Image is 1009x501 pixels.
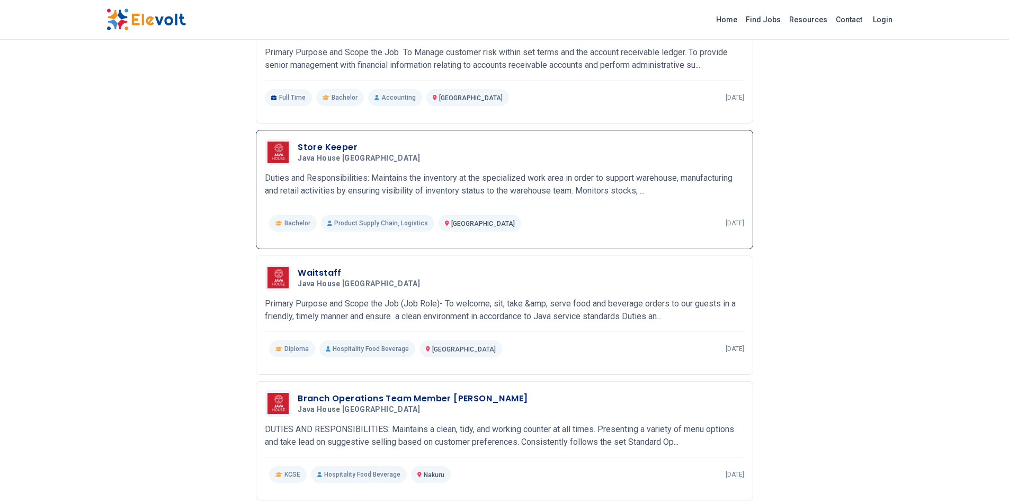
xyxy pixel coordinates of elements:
[265,297,744,323] p: Primary Purpose and Scope the Job (Job Role)- To welcome, sit, take &amp; serve food and beverage...
[770,48,903,366] iframe: Advertisement
[284,345,309,353] span: Diploma
[742,11,785,28] a: Find Jobs
[319,340,415,357] p: Hospitality Food Beverage
[106,48,239,366] iframe: Advertisement
[265,89,312,106] p: Full Time
[267,267,289,288] img: Java House Africa
[726,93,744,102] p: [DATE]
[956,450,1009,501] iframe: Chat Widget
[265,46,744,72] p: Primary Purpose and Scope the Job To Manage customer risk within set terms and the account receiv...
[265,139,744,232] a: Java House AfricaStore KeeperJava House [GEOGRAPHIC_DATA]Duties and Responsibilities: Maintains t...
[712,11,742,28] a: Home
[298,154,420,163] span: Java House [GEOGRAPHIC_DATA]
[332,93,358,102] span: Bachelor
[284,470,300,479] span: KCSE
[321,215,434,232] p: Product Supply Chain, Logistics
[298,267,424,279] h3: Waitstaff
[298,405,420,415] span: Java House [GEOGRAPHIC_DATA]
[265,172,744,197] p: Duties and Responsibilities: Maintains the inventory at the specialized work area in order to sup...
[106,8,186,31] img: Elevolt
[265,13,744,106] a: Java House AfricaDebtor's ControllerJava House [GEOGRAPHIC_DATA]Primary Purpose and Scope the Job...
[785,11,832,28] a: Resources
[439,94,503,102] span: [GEOGRAPHIC_DATA]
[424,471,444,479] span: Nakuru
[726,345,744,353] p: [DATE]
[267,142,289,163] img: Java House Africa
[451,220,515,227] span: [GEOGRAPHIC_DATA]
[368,89,422,106] p: Accounting
[311,466,407,483] p: Hospitality Food Beverage
[265,423,744,449] p: DUTIES AND RESPONSIBILITIES: Maintains a clean, tidy, and working counter at all times. Presentin...
[298,279,420,289] span: Java House [GEOGRAPHIC_DATA]
[298,392,528,405] h3: Branch Operations Team Member [PERSON_NAME]
[267,393,289,414] img: Java House Africa
[284,219,310,227] span: Bachelor
[726,219,744,227] p: [DATE]
[726,470,744,479] p: [DATE]
[832,11,867,28] a: Contact
[265,390,744,483] a: Java House AfricaBranch Operations Team Member [PERSON_NAME]Java House [GEOGRAPHIC_DATA]DUTIES AN...
[298,141,424,154] h3: Store Keeper
[265,265,744,357] a: Java House AfricaWaitstaffJava House [GEOGRAPHIC_DATA]Primary Purpose and Scope the Job (Job Role...
[432,346,496,353] span: [GEOGRAPHIC_DATA]
[867,9,899,30] a: Login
